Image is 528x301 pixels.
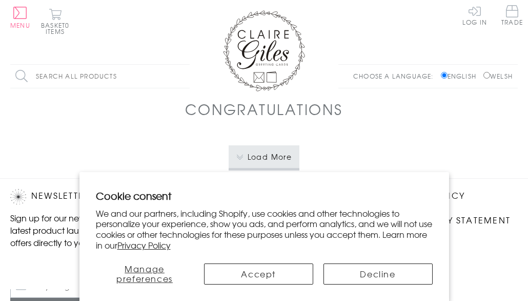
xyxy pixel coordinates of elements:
[179,65,190,88] input: Search
[185,99,342,120] h1: Congratulations
[229,145,300,168] button: Load More
[96,264,194,285] button: Manage preferences
[483,71,513,81] label: Welsh
[353,71,439,81] p: Choose a language:
[483,72,490,79] input: Welsh
[116,262,173,285] span: Manage preferences
[441,71,481,81] label: English
[462,5,487,25] a: Log In
[41,8,69,34] button: Basket0 items
[501,5,523,25] span: Trade
[46,21,69,36] span: 0 items
[323,264,433,285] button: Decline
[10,65,190,88] input: Search all products
[10,21,30,30] span: Menu
[10,212,166,249] p: Sign up for our newsletter to receive the latest product launches, news and offers directly to yo...
[204,264,313,285] button: Accept
[96,208,433,251] p: We and our partners, including Shopify, use cookies and other technologies to personalize your ex...
[10,189,166,204] h2: Newsletter
[96,189,433,203] h2: Cookie consent
[10,7,30,28] button: Menu
[501,5,523,27] a: Trade
[441,72,448,79] input: English
[117,239,171,251] a: Privacy Policy
[223,10,305,91] img: Claire Giles Greetings Cards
